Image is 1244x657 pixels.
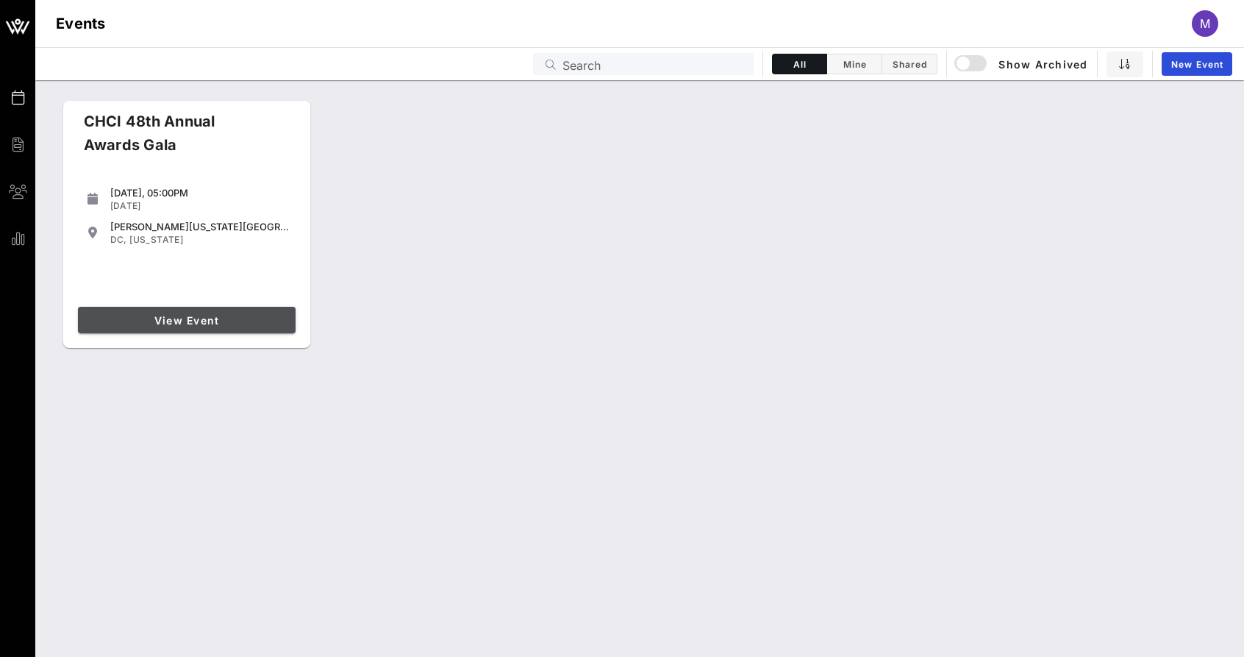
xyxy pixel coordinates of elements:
div: M [1192,10,1218,37]
button: Shared [882,54,937,74]
span: Show Archived [957,55,1087,73]
div: [DATE] [110,200,290,212]
span: All [782,59,818,70]
h1: Events [56,12,106,35]
a: View Event [78,307,296,333]
span: View Event [84,314,290,327]
a: New Event [1162,52,1232,76]
button: Mine [827,54,882,74]
span: Shared [891,59,928,70]
span: DC, [110,234,127,245]
div: CHCI 48th Annual Awards Gala [72,110,279,168]
span: [US_STATE] [129,234,183,245]
button: Show Archived [956,51,1088,77]
button: All [772,54,827,74]
div: [PERSON_NAME][US_STATE][GEOGRAPHIC_DATA] [110,221,290,232]
div: [DATE], 05:00PM [110,187,290,199]
span: New Event [1170,59,1223,70]
span: M [1200,16,1210,31]
span: Mine [836,59,873,70]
